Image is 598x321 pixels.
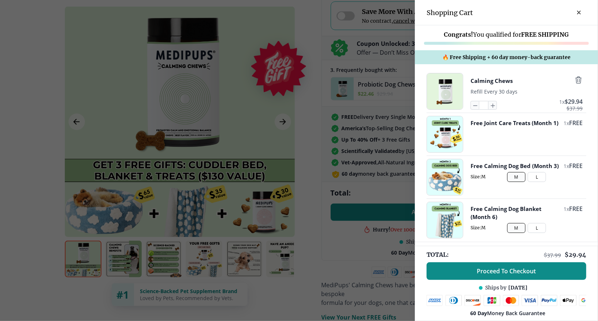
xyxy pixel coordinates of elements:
[559,98,565,105] span: 1 x
[565,251,586,258] span: $ 29.94
[560,295,576,306] img: apple
[427,159,463,195] img: Free Calming Dog Bed (Month 3)
[446,295,462,306] img: diners-club
[427,8,473,17] h3: Shopping Cart
[465,295,481,306] img: discover
[521,31,569,38] strong: FREE SHIPPING
[579,295,596,306] img: google
[471,88,517,95] span: Refill Every 30 days
[569,162,583,170] span: FREE
[507,223,525,233] button: M
[471,119,558,127] button: Free Joint Care Treats (Month 1)
[565,98,583,106] span: $ 29.94
[564,120,569,127] span: 1 x
[572,5,586,20] button: close-cart
[503,295,519,306] img: mastercard
[444,31,569,38] span: You qualified for
[471,225,583,230] span: Size: M
[528,223,546,233] button: L
[442,54,571,61] span: 🔥 Free Shipping + 60 day money-back guarantee
[444,31,473,38] strong: Congrats!
[471,310,546,317] span: Money Back Guarantee
[471,205,560,221] button: Free Calming Dog Blanket (Month 6)
[569,119,583,127] span: FREE
[544,252,561,258] span: $ 37.99
[564,163,569,169] span: 1 x
[484,295,500,306] img: jcb
[427,202,463,238] img: Free Calming Dog Blanket (Month 6)
[541,295,557,306] img: paypal
[486,284,507,291] span: Ships by
[471,162,559,170] button: Free Calming Dog Bed (Month 3)
[528,172,546,182] button: L
[427,251,449,259] span: TOTAL:
[471,174,583,179] span: Size: M
[427,73,463,109] img: Calming Chews
[471,310,487,317] strong: 60 Day
[509,284,528,291] span: [DATE]
[427,116,463,152] img: Free Joint Care Treats (Month 1)
[564,205,569,212] span: 1 x
[427,295,443,306] img: amex
[569,205,583,213] span: FREE
[567,106,583,112] span: $ 37.99
[427,262,586,280] button: Proceed To Checkout
[471,76,513,85] button: Calming Chews
[507,172,525,182] button: M
[522,295,538,306] img: visa
[477,267,536,275] span: Proceed To Checkout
